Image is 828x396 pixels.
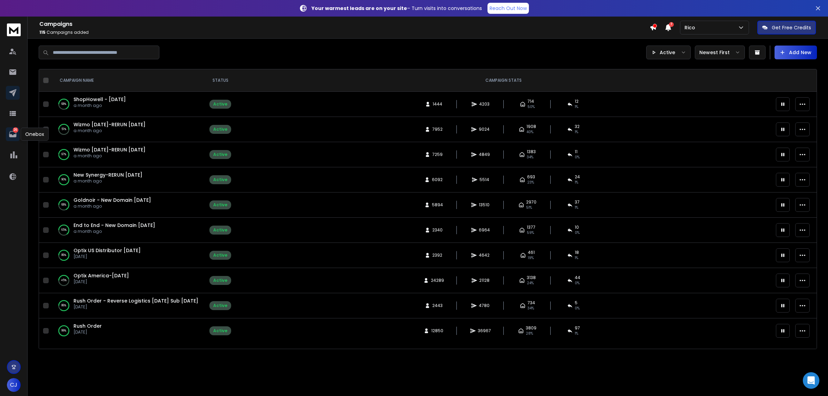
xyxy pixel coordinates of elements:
[312,5,482,12] p: – Turn visits into conversations
[479,152,490,157] span: 4849
[527,230,534,236] span: 59 %
[575,331,578,336] span: 1 %
[528,104,535,110] span: 50 %
[772,24,811,31] p: Get Free Credits
[528,306,534,311] span: 34 %
[669,22,674,27] span: 7
[61,227,67,234] p: 65 %
[73,323,102,329] a: Rush Order
[73,279,129,285] p: [DATE]
[479,278,490,283] span: 21128
[73,254,141,259] p: [DATE]
[51,192,205,218] td: 68%Goldnoir - New Domain [DATE]a month ago
[660,49,675,56] p: Active
[51,318,205,344] td: 99%Rush Order[DATE]
[432,227,443,233] span: 2340
[51,167,205,192] td: 90%New Synergy-RERUN [DATE]a month ago
[61,151,66,158] p: 97 %
[575,104,578,110] span: 1 %
[21,128,49,141] div: Onebox
[73,103,126,108] p: a month ago
[312,5,407,12] strong: Your warmest leads are on your site
[213,303,227,308] div: Active
[73,297,198,304] a: Rush Order - Reverse Logistics [DATE] Sub [DATE]
[527,155,533,160] span: 34 %
[527,280,534,286] span: 24 %
[526,124,536,129] span: 1908
[7,378,21,392] button: CJ
[432,303,443,308] span: 2443
[73,247,141,254] span: Optix US Distributor [DATE]
[73,229,155,234] p: a month ago
[478,328,491,334] span: 36967
[479,303,490,308] span: 4780
[73,178,142,184] p: a month ago
[431,328,443,334] span: 12850
[487,3,529,14] a: Reach Out Now
[526,331,533,336] span: 28 %
[479,127,490,132] span: 9024
[73,171,142,178] a: New Synergy-RERUN [DATE]
[757,21,816,34] button: Get Free Credits
[432,177,443,182] span: 6092
[51,92,205,117] td: 68%ShopHowell - [DATE]a month ago
[479,202,490,208] span: 13510
[61,327,66,334] p: 99 %
[61,126,66,133] p: 51 %
[73,222,155,229] a: End to End - New Domain [DATE]
[479,101,490,107] span: 4203
[575,180,578,185] span: 1 %
[73,96,126,103] a: ShopHowell - [DATE]
[527,275,536,280] span: 3138
[575,255,578,261] span: 1 %
[575,325,580,331] span: 97
[51,69,205,92] th: CAMPAIGN NAME
[235,69,772,92] th: CAMPAIGN STATS
[528,99,534,104] span: 714
[213,127,227,132] div: Active
[575,225,579,230] span: 10
[213,152,227,157] div: Active
[73,197,151,204] a: Goldnoir - New Domain [DATE]
[73,272,129,279] a: Optix America-[DATE]
[213,177,227,182] div: Active
[6,127,20,141] a: 26
[39,29,46,35] span: 115
[575,275,580,280] span: 44
[433,101,442,107] span: 1444
[39,30,650,35] p: Campaigns added
[51,218,205,243] td: 65%End to End - New Domain [DATE]a month ago
[51,293,205,318] td: 86%Rush Order - Reverse Logistics [DATE] Sub [DATE][DATE]
[213,202,227,208] div: Active
[73,329,102,335] p: [DATE]
[479,227,490,233] span: 6964
[575,205,578,210] span: 1 %
[803,372,819,389] div: Open Intercom Messenger
[73,146,146,153] a: Wizmo [DATE]-RERUN [DATE]
[39,20,650,28] h1: Campaigns
[526,325,536,331] span: 3809
[575,230,580,236] span: 0 %
[527,225,535,230] span: 1377
[526,199,536,205] span: 2970
[526,129,533,135] span: 40 %
[213,278,227,283] div: Active
[61,201,66,208] p: 68 %
[480,177,489,182] span: 5514
[575,155,580,160] span: 0 %
[575,280,580,286] span: 0 %
[528,255,534,261] span: 19 %
[575,300,578,306] span: 5
[73,121,146,128] a: Wizmo [DATE]-RERUN [DATE]
[526,205,532,210] span: 51 %
[61,302,66,309] p: 86 %
[432,202,443,208] span: 5894
[213,253,227,258] div: Active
